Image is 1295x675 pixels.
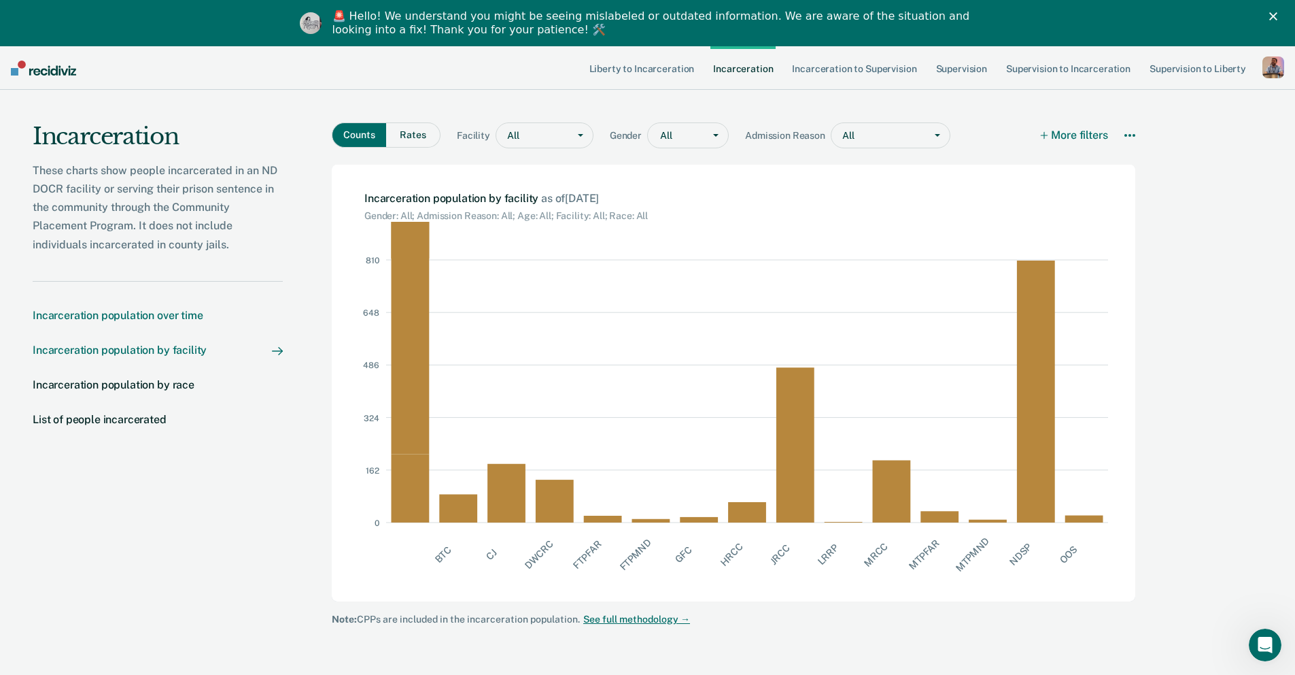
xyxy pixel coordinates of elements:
input: gender [660,130,662,142]
a: List of people incarcerated [33,413,283,426]
tspan: BTC [433,544,453,565]
tspan: NDSP [1007,542,1034,568]
a: Incarceration [710,46,776,90]
div: These charts show people incarcerated in an ND DOCR facility or serving their prison sentence in ... [33,161,283,254]
div: Incarceration population by facility [364,192,648,222]
div: Incarceration population over time [33,309,203,322]
a: Supervision to Incarceration [1003,46,1133,90]
tspan: FTPFAR [571,538,603,570]
tspan: LRRP [815,542,840,567]
tspan: CJ [484,547,499,562]
a: Incarceration population by facility [33,344,283,357]
div: All [831,126,925,146]
a: See full methodology → [580,614,690,625]
img: Recidiviz [11,61,76,76]
button: More filters [1041,122,1108,148]
a: Incarceration to Supervision [789,46,919,90]
button: Counts [332,122,386,148]
div: Gender: All; Admission Reason: All; Age: All; Facility: All; Race: All [364,205,648,222]
span: Gender [610,130,647,142]
tspan: HRCC [718,541,745,568]
div: Incarceration [33,122,283,161]
div: All [496,126,568,146]
div: Incarceration population by race [33,378,194,391]
tspan: DWCRC [523,538,555,571]
strong: Note: [332,614,357,625]
a: Liberty to Incarceration [587,46,697,90]
div: CPPs are included in the incarceration population. [332,612,1135,627]
span: Admission Reason [745,130,831,142]
a: Supervision [933,46,990,90]
a: Incarceration population over time [33,309,283,322]
tspan: MRCC [862,540,890,568]
div: Close [1269,12,1283,20]
a: Incarceration population by race [33,378,283,391]
iframe: Intercom live chat [1249,629,1281,661]
a: Supervision to Liberty [1147,46,1249,90]
tspan: JRCC [767,542,792,567]
div: 🚨 Hello! We understand you might be seeing mislabeled or outdated information. We are aware of th... [332,10,974,37]
span: Facility [457,130,496,142]
tspan: OOS [1058,544,1080,565]
span: as of [DATE] [541,192,599,205]
img: Profile image for Kim [300,12,322,34]
button: Rates [386,122,441,148]
tspan: GFC [673,544,694,565]
tspan: MTPMND [953,536,991,574]
div: List of people incarcerated [33,413,167,426]
tspan: MTPFAR [907,537,942,572]
tspan: FTPMND [618,537,654,573]
div: Incarceration population by facility [33,344,207,357]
